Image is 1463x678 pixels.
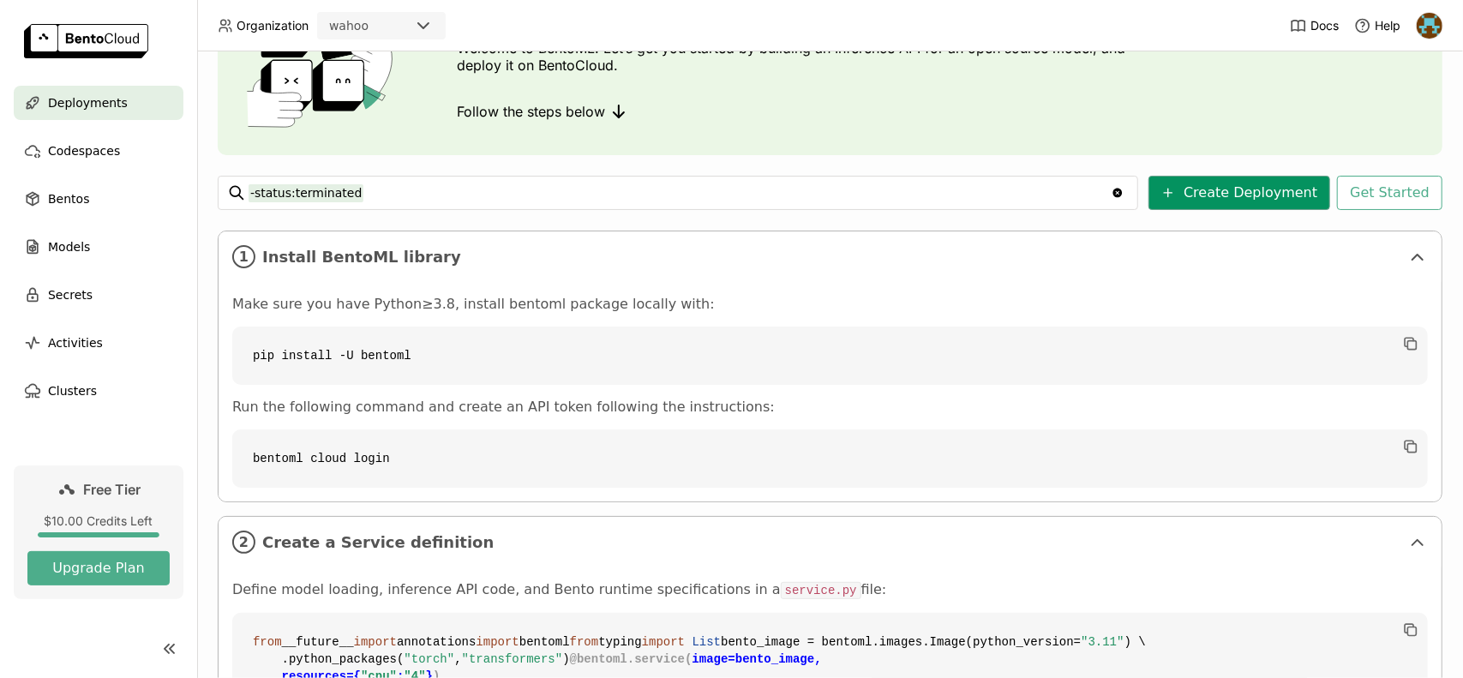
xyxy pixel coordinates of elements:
[781,582,861,599] code: service.py
[48,237,90,257] span: Models
[457,39,1134,74] p: Welcome to BentoML! Let’s get you started by building an Inference API for an open source model, ...
[370,18,372,35] input: Selected wahoo.
[1375,18,1400,33] span: Help
[1337,176,1442,210] button: Get Started
[24,24,148,58] img: logo
[14,326,183,360] a: Activities
[48,285,93,305] span: Secrets
[1417,13,1442,39] img: Nikolai Chirkov
[262,533,1400,552] span: Create a Service definition
[262,248,1400,267] span: Install BentoML library
[84,481,141,498] span: Free Tier
[1111,186,1124,200] svg: Clear value
[219,231,1442,282] div: 1Install BentoML library
[354,635,397,649] span: import
[253,635,282,649] span: from
[48,93,128,113] span: Deployments
[14,374,183,408] a: Clusters
[27,513,170,529] div: $10.00 Credits Left
[48,141,120,161] span: Codespaces
[457,103,605,120] span: Follow the steps below
[14,134,183,168] a: Codespaces
[232,296,1428,313] p: Make sure you have Python≥3.8, install bentoml package locally with:
[1310,18,1339,33] span: Docs
[27,551,170,585] button: Upgrade Plan
[232,429,1428,488] code: bentoml cloud login
[329,17,369,34] div: wahoo
[476,635,519,649] span: import
[462,652,563,666] span: "transformers"
[14,182,183,216] a: Bentos
[232,327,1428,385] code: pip install -U bentoml
[232,531,255,554] i: 2
[14,230,183,264] a: Models
[232,399,1428,416] p: Run the following command and create an API token following the instructions:
[48,189,89,209] span: Bentos
[232,245,255,268] i: 1
[1290,17,1339,34] a: Docs
[48,333,103,353] span: Activities
[693,635,722,649] span: List
[249,179,1111,207] input: Search
[219,517,1442,567] div: 2Create a Service definition
[48,381,97,401] span: Clusters
[1081,635,1124,649] span: "3.11"
[237,18,309,33] span: Organization
[1354,17,1400,34] div: Help
[570,635,599,649] span: from
[1148,176,1330,210] button: Create Deployment
[642,635,685,649] span: import
[232,581,1428,599] p: Define model loading, inference API code, and Bento runtime specifications in a file:
[14,278,183,312] a: Secrets
[404,652,454,666] span: "torch"
[14,86,183,120] a: Deployments
[14,465,183,599] a: Free Tier$10.00 Credits LeftUpgrade Plan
